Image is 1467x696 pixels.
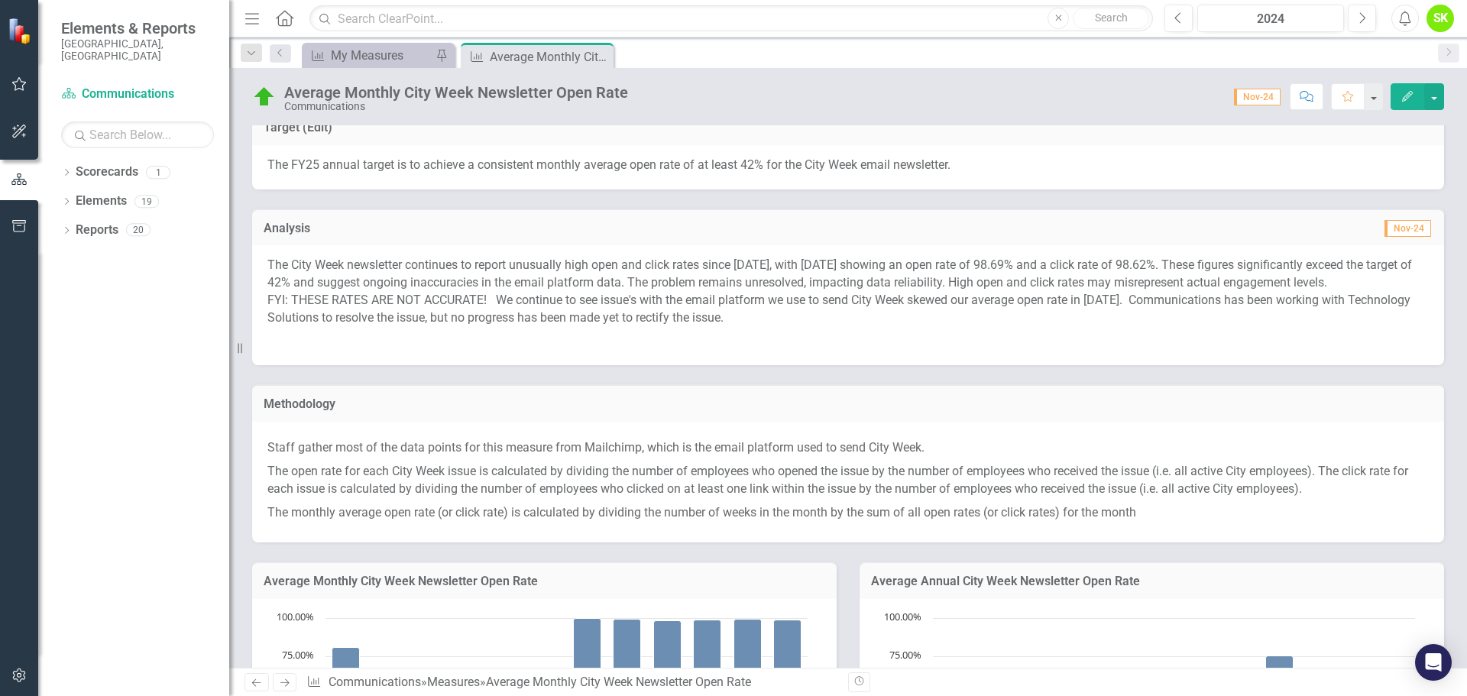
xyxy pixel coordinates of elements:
[1384,220,1431,237] span: Nov-24
[871,575,1433,588] h3: Average Annual City Week Newsletter Open Rate
[1203,10,1339,28] div: 2024
[486,675,751,689] div: Average Monthly City Week Newsletter Open Rate
[61,19,214,37] span: Elements & Reports
[267,157,950,172] span: The FY25 annual target is to achieve a consistent monthly average open rate of at least 42% for t...
[284,84,628,101] div: Average Monthly City Week Newsletter Open Rate
[76,163,138,181] a: Scorecards
[1427,5,1454,32] button: SK
[282,648,314,662] text: 75.00%
[490,47,610,66] div: Average Monthly City Week Newsletter Open Rate
[76,222,118,239] a: Reports
[264,121,1433,134] h3: Target (Edit)
[267,460,1429,501] p: The open rate for each City Week issue is calculated by dividing the number of employees who open...
[76,193,127,210] a: Elements
[427,675,480,689] a: Measures
[267,436,1429,460] p: Staff gather most of the data points for this measure from Mailchimp, which is the email platform...
[8,17,35,44] img: ClearPoint Strategy
[61,121,214,148] input: Search Below...
[134,195,159,208] div: 19
[1095,11,1128,24] span: Search
[1415,644,1452,681] div: Open Intercom Messenger
[884,610,921,623] text: 100.00%
[306,46,432,65] a: My Measures
[309,5,1153,32] input: Search ClearPoint...
[61,37,214,63] small: [GEOGRAPHIC_DATA], [GEOGRAPHIC_DATA]
[267,257,1429,292] p: The City Week newsletter continues to report unusually high open and click rates since [DATE], wi...
[889,648,921,662] text: 75.00%
[331,46,432,65] div: My Measures
[61,86,214,103] a: Communications
[264,575,825,588] h3: Average Monthly City Week Newsletter Open Rate
[1073,8,1149,29] button: Search
[1197,5,1344,32] button: 2024
[252,85,277,109] img: On Target
[264,222,839,235] h3: Analysis
[277,610,314,623] text: 100.00%
[284,101,628,112] div: Communications
[264,397,1433,411] h3: Methodology
[126,224,151,237] div: 20
[146,166,170,179] div: 1
[306,674,837,691] div: » »
[1234,89,1281,105] span: Nov-24
[329,675,421,689] a: Communications
[267,292,1429,330] p: FYI: THESE RATES ARE NOT ACCURATE! We continue to see issue's with the email platform we use to s...
[267,501,1429,525] p: The monthly average open rate (or click rate) is calculated by dividing the number of weeks in th...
